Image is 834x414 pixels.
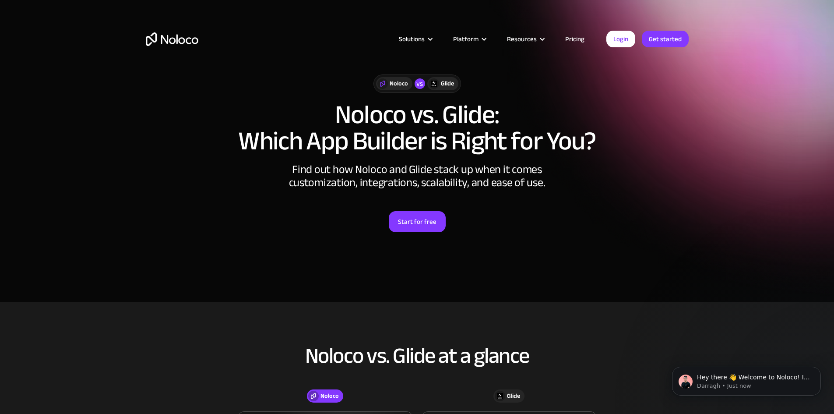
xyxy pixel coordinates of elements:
[496,33,554,45] div: Resources
[399,33,425,45] div: Solutions
[554,33,595,45] a: Pricing
[606,31,635,47] a: Login
[507,391,520,401] div: Glide
[320,391,339,401] div: Noloco
[453,33,479,45] div: Platform
[388,33,442,45] div: Solutions
[659,348,834,410] iframe: Intercom notifications message
[642,31,689,47] a: Get started
[146,102,689,154] h1: Noloco vs. Glide: Which App Builder is Right for You?
[442,33,496,45] div: Platform
[441,79,454,88] div: Glide
[415,78,425,89] div: vs
[507,33,537,45] div: Resources
[390,79,408,88] div: Noloco
[146,344,689,368] h2: Noloco vs. Glide at a glance
[286,163,549,189] div: Find out how Noloco and Glide stack up when it comes customization, integrations, scalability, an...
[389,211,446,232] a: Start for free
[146,32,198,46] a: home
